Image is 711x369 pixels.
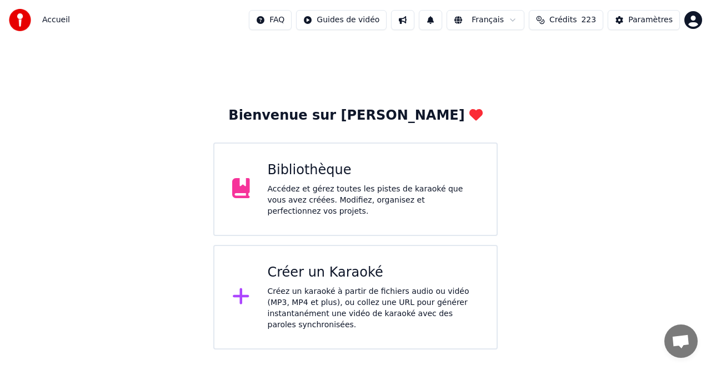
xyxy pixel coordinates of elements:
div: Créer un Karaoké [268,264,479,282]
span: Accueil [42,14,70,26]
button: FAQ [249,10,292,30]
button: Guides de vidéo [296,10,387,30]
div: Ouvrir le chat [664,324,698,358]
span: Crédits [549,14,577,26]
div: Bienvenue sur [PERSON_NAME] [228,107,482,125]
div: Paramètres [628,14,673,26]
button: Crédits223 [529,10,603,30]
div: Créez un karaoké à partir de fichiers audio ou vidéo (MP3, MP4 et plus), ou collez une URL pour g... [268,286,479,331]
span: 223 [581,14,596,26]
div: Accédez et gérez toutes les pistes de karaoké que vous avez créées. Modifiez, organisez et perfec... [268,184,479,217]
button: Paramètres [608,10,680,30]
img: youka [9,9,31,31]
nav: breadcrumb [42,14,70,26]
div: Bibliothèque [268,161,479,179]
